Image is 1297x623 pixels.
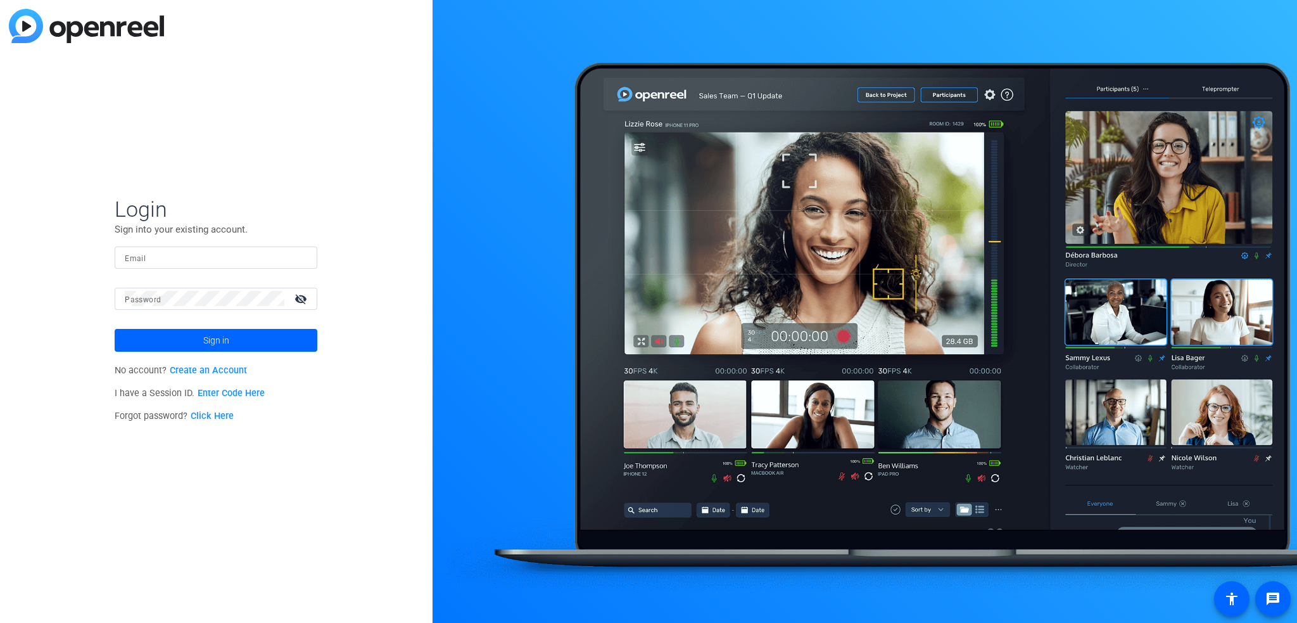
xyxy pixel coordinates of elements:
mat-icon: message [1265,591,1281,607]
span: I have a Session ID. [115,388,265,399]
span: Forgot password? [115,411,234,421]
p: Sign into your existing account. [115,222,317,236]
span: No account? [115,365,247,376]
mat-label: Password [125,295,161,304]
a: Click Here [191,411,234,421]
mat-icon: visibility_off [287,290,317,308]
mat-icon: accessibility [1224,591,1239,607]
mat-label: Email [125,254,146,263]
span: Sign in [203,324,229,356]
span: Login [115,196,317,222]
input: Enter Email Address [125,250,307,265]
img: blue-gradient.svg [9,9,164,43]
a: Create an Account [170,365,247,376]
button: Sign in [115,329,317,352]
a: Enter Code Here [198,388,265,399]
